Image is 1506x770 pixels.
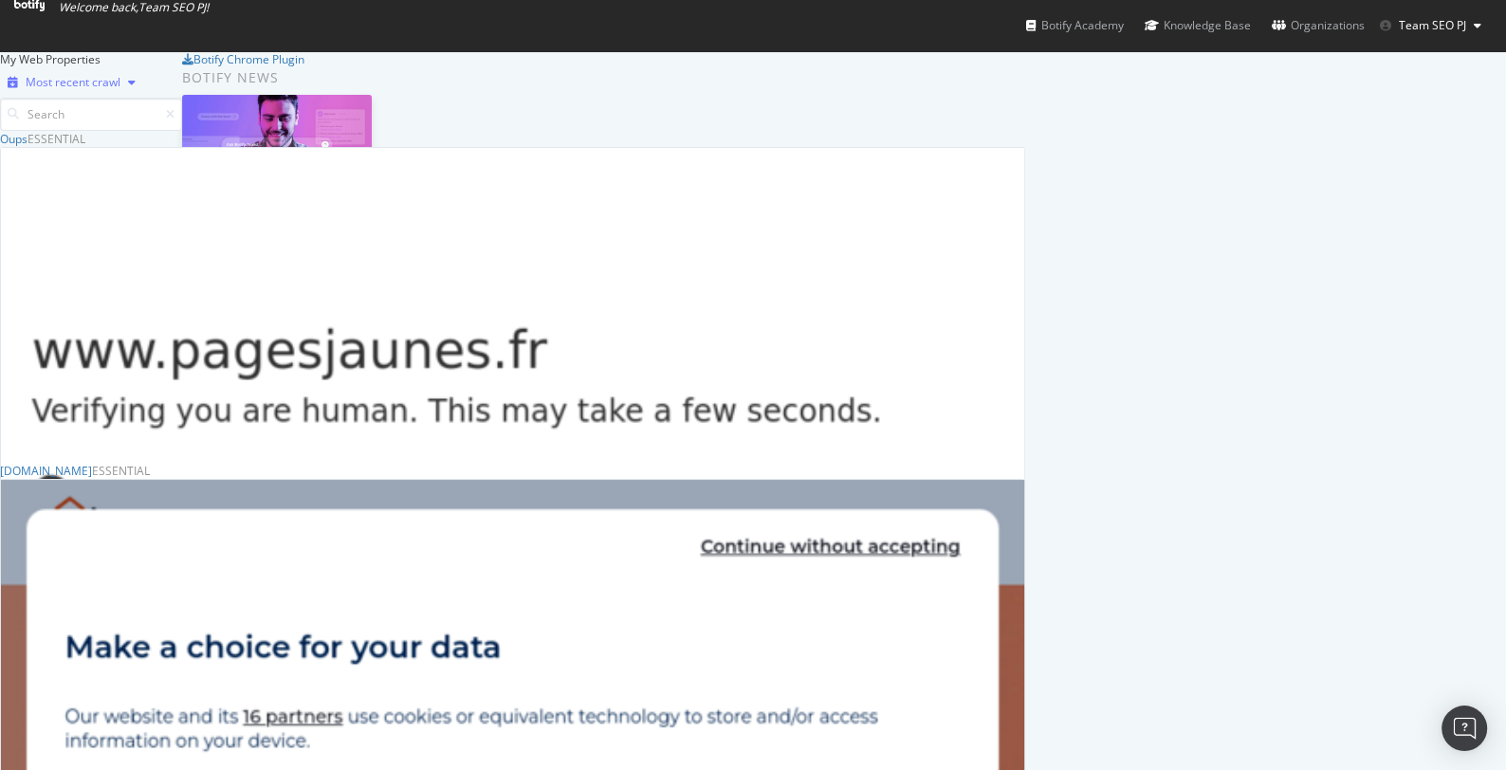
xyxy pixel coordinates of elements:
[26,77,120,88] div: Most recent crawl
[182,95,372,194] img: How to Prioritize and Accelerate Technical SEO with Botify Assist
[1399,17,1466,33] span: Team SEO PJ
[193,51,304,67] div: Botify Chrome Plugin
[1145,16,1251,35] div: Knowledge Base
[1442,706,1487,751] div: Open Intercom Messenger
[182,51,304,67] a: Botify Chrome Plugin
[92,463,150,479] div: Essential
[1365,10,1497,41] button: Team SEO PJ
[182,67,617,88] div: Botify news
[1272,16,1365,35] div: Organizations
[28,131,85,147] div: Essential
[1026,16,1124,35] div: Botify Academy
